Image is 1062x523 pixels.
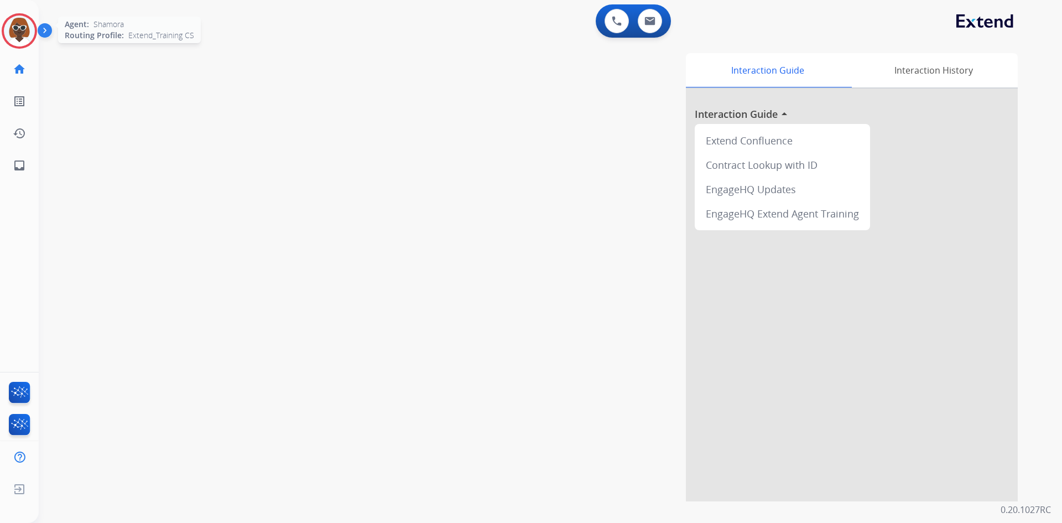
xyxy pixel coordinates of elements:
[128,30,194,41] span: Extend_Training CS
[4,15,35,46] img: avatar
[686,53,849,87] div: Interaction Guide
[1001,503,1051,516] p: 0.20.1027RC
[13,159,26,172] mat-icon: inbox
[849,53,1018,87] div: Interaction History
[93,19,124,30] span: Shamora
[699,128,866,153] div: Extend Confluence
[699,177,866,201] div: EngageHQ Updates
[13,127,26,140] mat-icon: history
[13,95,26,108] mat-icon: list_alt
[13,63,26,76] mat-icon: home
[65,30,124,41] span: Routing Profile:
[699,201,866,226] div: EngageHQ Extend Agent Training
[699,153,866,177] div: Contract Lookup with ID
[65,19,89,30] span: Agent:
